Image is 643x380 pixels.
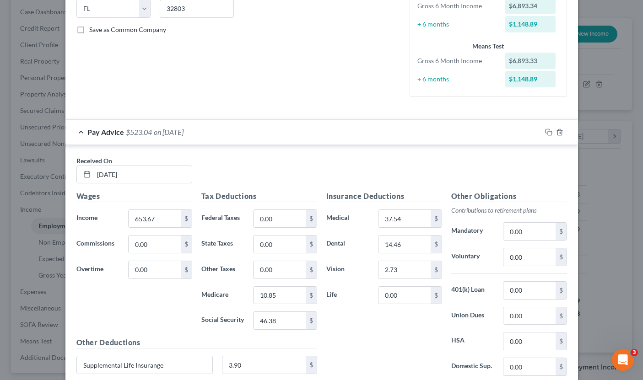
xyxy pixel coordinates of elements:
[181,261,192,278] div: $
[322,261,374,279] label: Vision
[306,261,317,278] div: $
[76,337,317,348] h5: Other Deductions
[197,286,249,305] label: Medicare
[322,235,374,253] label: Dental
[503,307,555,325] input: 0.00
[556,282,567,299] div: $
[72,235,124,253] label: Commissions
[378,287,430,304] input: 0.00
[201,191,317,202] h5: Tax Deductions
[413,75,501,84] div: ÷ 6 months
[431,210,442,227] div: $
[451,191,567,202] h5: Other Obligations
[197,209,249,228] label: Federal Taxes
[222,356,306,374] input: 0.00
[413,20,501,29] div: ÷ 6 months
[306,312,317,329] div: $
[447,281,499,300] label: 401(k) Loan
[306,210,317,227] div: $
[322,286,374,305] label: Life
[505,71,556,87] div: $1,148.89
[181,235,192,253] div: $
[378,210,430,227] input: 0.00
[447,358,499,376] label: Domestic Sup.
[197,311,249,330] label: Social Security
[556,332,567,350] div: $
[76,157,112,165] span: Received On
[447,222,499,241] label: Mandatory
[94,166,192,183] input: MM/DD/YYYY
[129,261,180,278] input: 0.00
[76,214,97,221] span: Income
[89,26,166,33] span: Save as Common Company
[556,358,567,375] div: $
[413,56,501,65] div: Gross 6 Month Income
[254,287,305,304] input: 0.00
[76,191,192,202] h5: Wages
[503,223,555,240] input: 0.00
[451,206,567,215] p: Contributions to retirement plans
[431,235,442,253] div: $
[378,235,430,253] input: 0.00
[556,307,567,325] div: $
[129,210,180,227] input: 0.00
[413,1,501,11] div: Gross 6 Month Income
[447,248,499,266] label: Voluntary
[503,332,555,350] input: 0.00
[612,349,634,371] iframe: Intercom live chat
[378,261,430,278] input: 0.00
[503,282,555,299] input: 0.00
[447,307,499,325] label: Union Dues
[431,261,442,278] div: $
[447,332,499,350] label: HSA
[322,209,374,228] label: Medical
[87,128,124,136] span: Pay Advice
[306,235,317,253] div: $
[431,287,442,304] div: $
[505,53,556,69] div: $6,893.33
[126,128,152,136] span: $523.04
[306,287,317,304] div: $
[72,261,124,279] label: Overtime
[154,128,184,136] span: on [DATE]
[503,248,555,266] input: 0.00
[631,349,638,356] span: 3
[181,210,192,227] div: $
[254,235,305,253] input: 0.00
[254,261,305,278] input: 0.00
[556,223,567,240] div: $
[505,16,556,32] div: $1,148.89
[254,210,305,227] input: 0.00
[503,358,555,375] input: 0.00
[326,191,442,202] h5: Insurance Deductions
[77,356,213,374] input: Specify...
[254,312,305,329] input: 0.00
[197,235,249,253] label: State Taxes
[306,356,317,374] div: $
[129,235,180,253] input: 0.00
[197,261,249,279] label: Other Taxes
[556,248,567,266] div: $
[417,42,559,51] div: Means Test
